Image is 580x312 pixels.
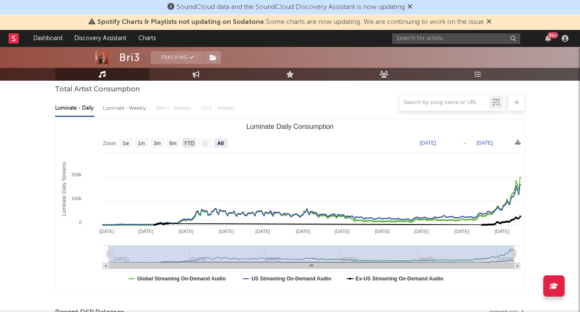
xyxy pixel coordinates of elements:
[392,33,520,44] input: Search for artists
[55,85,140,95] span: Total Artist Consumption
[414,229,429,234] text: [DATE]
[132,30,162,47] a: Charts
[27,30,68,47] a: Dashboard
[170,140,177,146] text: 6m
[100,229,114,234] text: [DATE]
[375,229,390,234] text: [DATE]
[462,140,467,146] text: →
[97,19,264,26] span: Spotify Charts & Playlists not updating on Sodatone
[151,51,204,64] button: Tracking
[252,276,331,282] text: US Streaming On-Demand Audio
[407,4,413,11] span: Dismiss
[71,172,82,177] text: 200k
[179,229,193,234] text: [DATE]
[56,120,524,290] svg: Luminate Daily Consumption
[477,140,493,146] text: [DATE]
[246,123,334,130] text: Luminate Daily Consumption
[119,51,140,64] div: Bri3
[454,229,469,234] text: [DATE]
[138,140,145,146] text: 1m
[545,35,551,42] button: 99+
[176,4,405,11] span: SoundCloud data and the SoundCloud Discovery Assistant is now updating
[123,140,129,146] text: 1w
[255,229,270,234] text: [DATE]
[202,140,208,146] text: 1y
[61,162,67,216] text: Luminate Daily Streams
[399,99,489,106] input: Search by song name or URL
[68,30,132,47] a: Discovery Assistant
[420,140,436,146] text: [DATE]
[296,229,311,234] text: [DATE]
[97,19,484,26] span: : Some charts are now updating. We are continuing to work on the issue
[137,276,226,282] text: Global Streaming On-Demand Audio
[335,229,350,234] text: [DATE]
[71,196,82,201] text: 100k
[217,140,224,146] text: All
[103,140,116,146] text: Zoom
[495,229,510,234] text: [DATE]
[154,140,161,146] text: 3m
[486,19,492,26] span: Dismiss
[138,229,153,234] text: [DATE]
[184,140,194,146] text: YTD
[79,220,82,225] text: 0
[548,32,558,38] div: 99 +
[356,276,444,282] text: Ex-US Streaming On-Demand Audio
[219,229,234,234] text: [DATE]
